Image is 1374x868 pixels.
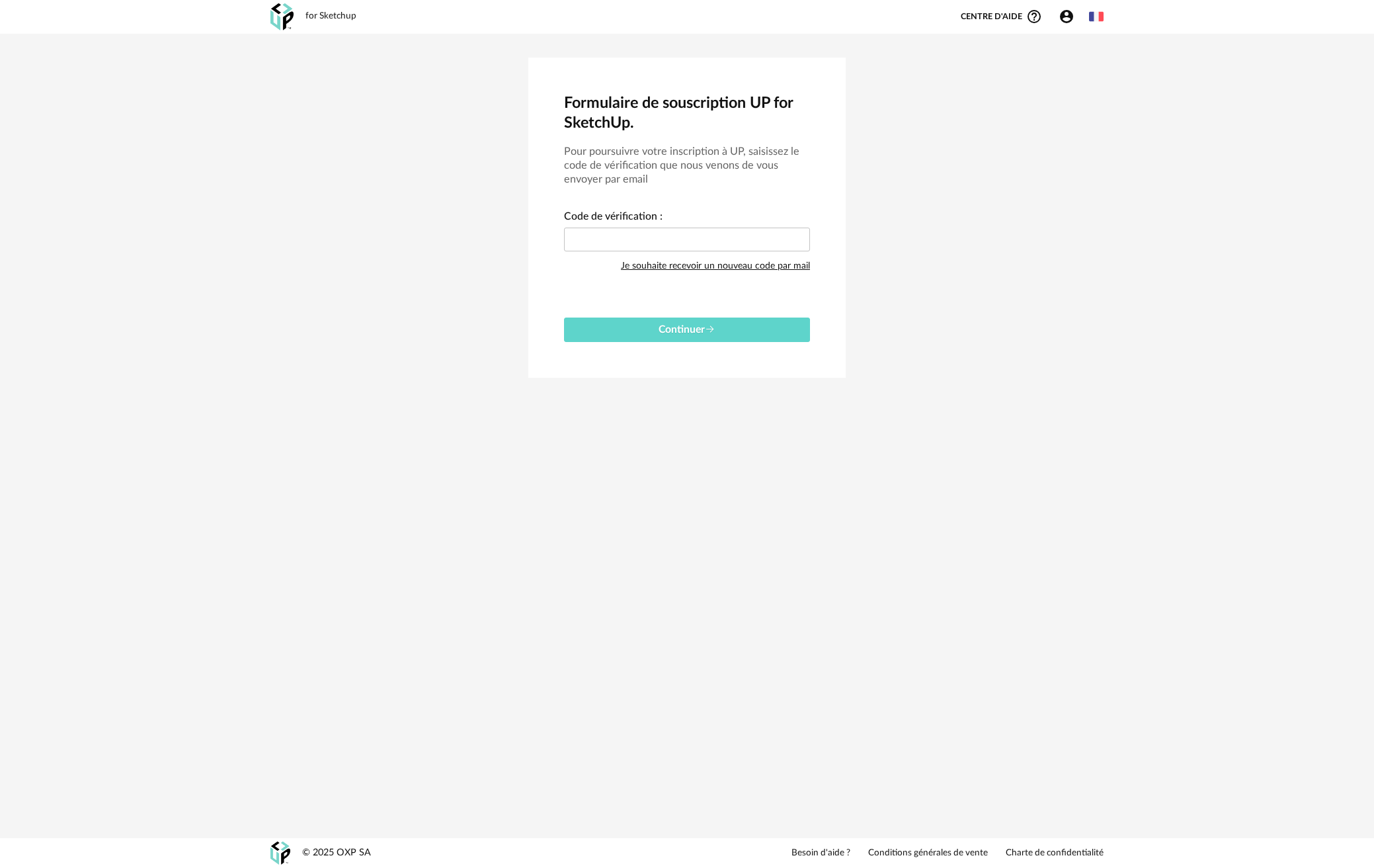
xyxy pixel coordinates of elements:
[1026,9,1042,24] span: Help Circle Outline icon
[659,324,715,335] span: Continuer
[961,9,1042,24] span: Centre d'aideHelp Circle Outline icon
[1059,9,1080,24] span: Account Circle icon
[305,11,356,22] div: for Sketchup
[1089,9,1104,24] img: fr
[791,847,850,859] a: Besoin d'aide ?
[868,847,988,859] a: Conditions générales de vente
[270,3,294,30] img: OXP
[621,253,810,279] div: Je souhaite recevoir un nouveau code par mail
[270,842,290,865] img: OXP
[564,93,810,134] h2: Formulaire de souscription UP for SketchUp.
[302,847,371,859] div: © 2025 OXP SA
[564,145,810,187] h3: Pour poursuivre votre inscription à UP, saisissez le code de vérification que nous venons de vous...
[564,318,810,342] button: Continuer
[564,212,663,225] label: Code de vérification :
[1059,9,1074,24] span: Account Circle icon
[1006,847,1104,859] a: Charte de confidentialité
